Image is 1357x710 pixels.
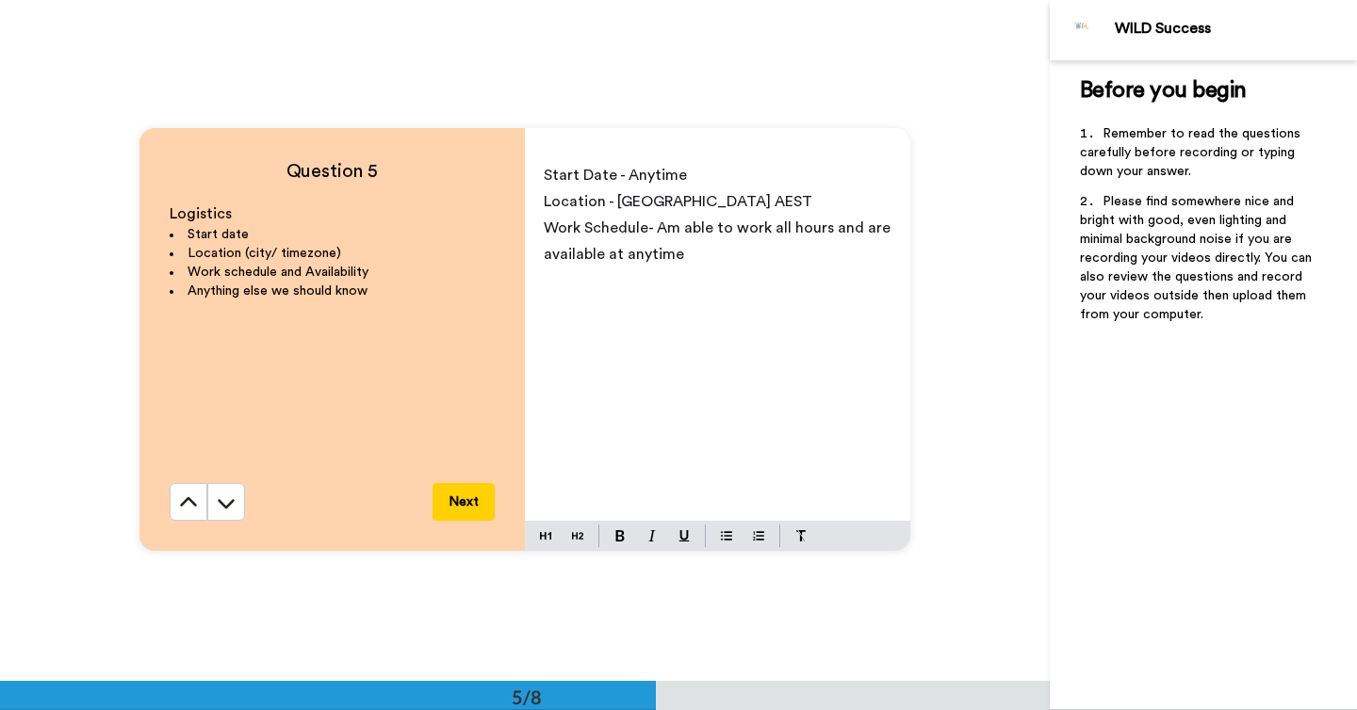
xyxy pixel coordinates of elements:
[1080,127,1304,178] span: Remember to read the questions carefully before recording or typing down your answer.
[721,528,732,543] img: bulleted-block.svg
[1080,79,1247,102] span: Before you begin
[188,266,368,279] span: Work schedule and Availability
[753,528,764,543] img: numbered-block.svg
[648,530,656,541] img: italic-mark.svg
[678,530,690,541] img: underline-mark.svg
[170,158,495,185] h4: Question 5
[1080,195,1316,321] span: Please find somewhere nice and bright with good, even lighting and minimal background noise if yo...
[544,194,812,209] span: Location - [GEOGRAPHIC_DATA] AEST
[170,206,232,221] span: Logistics
[544,168,687,183] span: Start Date - Anytime
[188,228,249,241] span: Start date
[795,530,807,541] img: clear-format.svg
[1115,20,1356,38] div: WILD Success
[433,483,495,521] button: Next
[544,220,894,262] span: Work Schedule- Am able to work all hours and are available at anytime
[188,247,341,260] span: Location (city/ timezone)
[540,528,551,543] img: heading-one-block.svg
[572,528,583,543] img: heading-two-block.svg
[1060,8,1105,53] img: Profile Image
[482,684,572,710] div: 5/8
[188,284,368,298] span: Anything else we should know
[615,530,625,541] img: bold-mark.svg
